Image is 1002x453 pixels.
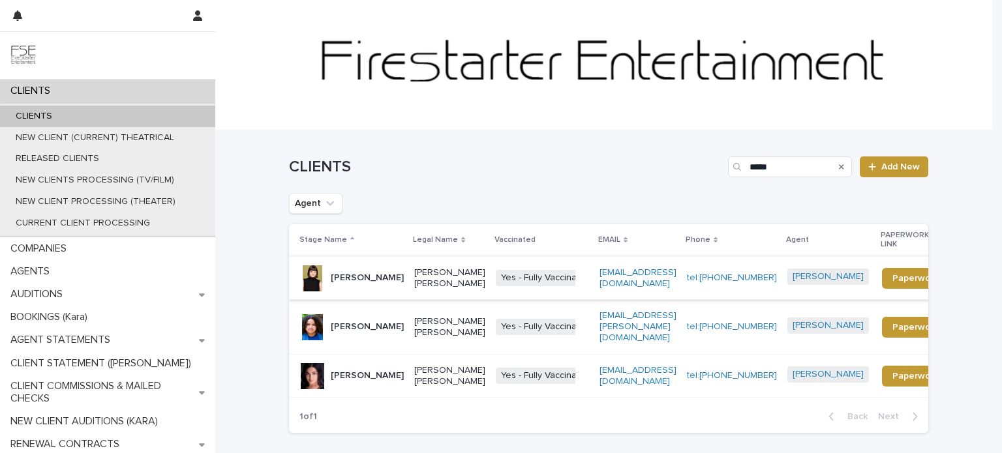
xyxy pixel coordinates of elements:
tr: [PERSON_NAME][PERSON_NAME] [PERSON_NAME]Yes - Fully Vaccinated[EMAIL_ADDRESS][DOMAIN_NAME]tel:[PH... [289,256,970,300]
span: Yes - Fully Vaccinated [496,319,596,335]
button: Agent [289,193,342,214]
p: CURRENT CLIENT PROCESSING [5,218,160,229]
p: [PERSON_NAME] [PERSON_NAME] [414,316,485,338]
p: [PERSON_NAME] [PERSON_NAME] [414,267,485,289]
a: [EMAIL_ADDRESS][DOMAIN_NAME] [600,366,676,386]
p: BOOKINGS (Kara) [5,311,98,323]
tr: [PERSON_NAME][PERSON_NAME] [PERSON_NAME]Yes - Fully Vaccinated[EMAIL_ADDRESS][PERSON_NAME][DOMAIN... [289,300,970,354]
p: Stage Name [299,233,347,247]
p: Vaccinated [494,233,536,247]
a: tel:[PHONE_NUMBER] [687,371,777,380]
span: Paperwork [892,274,939,283]
a: [PERSON_NAME] [793,271,864,282]
span: Next [878,412,907,421]
img: 9JgRvJ3ETPGCJDhvPVA5 [10,42,37,68]
p: Agent [786,233,809,247]
span: Add New [881,162,920,171]
span: Yes - Fully Vaccinated [496,368,596,384]
button: Next [873,411,928,422]
p: RENEWAL CONTRACTS [5,438,130,450]
a: [PERSON_NAME] [793,369,864,380]
p: Legal Name [413,233,458,247]
span: Yes - Fully Vaccinated [496,270,596,286]
p: NEW CLIENT (CURRENT) THEATRICAL [5,132,185,143]
p: NEW CLIENT PROCESSING (THEATER) [5,196,186,207]
a: [EMAIL_ADDRESS][DOMAIN_NAME] [600,268,676,288]
p: RELEASED CLIENTS [5,153,110,164]
span: Back [840,412,868,421]
a: Paperwork [882,366,949,387]
p: CLIENTS [5,85,61,97]
tr: [PERSON_NAME][PERSON_NAME] [PERSON_NAME]Yes - Fully Vaccinated[EMAIL_ADDRESS][DOMAIN_NAME]tel:[PH... [289,354,970,398]
p: NEW CLIENT AUDITIONS (KARA) [5,415,168,428]
a: [PERSON_NAME] [793,320,864,331]
a: Paperwork [882,268,949,289]
p: AGENTS [5,265,60,278]
button: Back [818,411,873,422]
p: CLIENTS [5,111,63,122]
p: AGENT STATEMENTS [5,334,121,346]
span: Paperwork [892,323,939,332]
a: tel:[PHONE_NUMBER] [687,273,777,282]
a: tel:[PHONE_NUMBER] [687,322,777,331]
a: [EMAIL_ADDRESS][PERSON_NAME][DOMAIN_NAME] [600,311,676,342]
p: [PERSON_NAME] [331,370,404,381]
p: Phone [686,233,710,247]
a: Paperwork [882,317,949,338]
p: 1 of 1 [289,401,327,433]
p: [PERSON_NAME] [331,321,404,332]
p: CLIENT STATEMENT ([PERSON_NAME]) [5,357,202,370]
h1: CLIENTS [289,158,723,177]
p: [PERSON_NAME] [PERSON_NAME] [414,365,485,387]
p: [PERSON_NAME] [331,272,404,284]
p: AUDITIONS [5,288,73,300]
p: EMAIL [598,233,620,247]
p: PAPERWORK LINK [881,228,942,252]
span: Paperwork [892,372,939,381]
p: CLIENT COMMISSIONS & MAILED CHECKS [5,380,199,405]
a: Add New [860,156,928,177]
p: COMPANIES [5,242,77,255]
p: NEW CLIENTS PROCESSING (TV/FILM) [5,175,185,186]
input: Search [728,156,852,177]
